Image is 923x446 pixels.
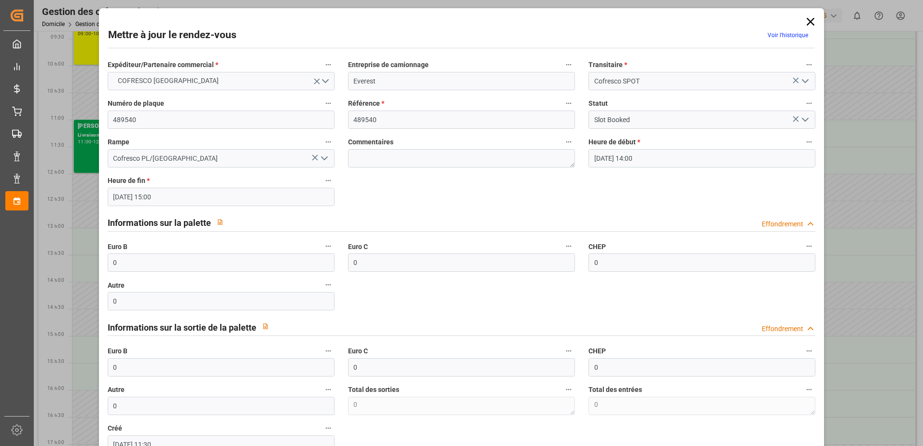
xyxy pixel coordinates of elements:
font: Euro B [108,243,127,251]
button: Expéditeur/Partenaire commercial * [322,58,335,71]
font: Autre [108,386,125,393]
button: Ouvrir le menu [797,74,812,89]
font: Commentaires [348,138,393,146]
font: CHEP [588,347,606,355]
font: Heure de fin [108,177,145,184]
button: Autre [322,279,335,291]
button: Commentaires [562,136,575,148]
font: CHEP [588,243,606,251]
button: Ouvrir le menu [797,112,812,127]
font: Créé [108,424,122,432]
button: Euro C [562,345,575,357]
font: Total des entrées [588,386,642,393]
font: Transitaire [588,61,623,69]
font: Total des sorties [348,386,399,393]
font: Euro C [348,243,368,251]
div: Effondrement [762,324,803,334]
font: Référence [348,99,380,107]
font: Rampe [108,138,129,146]
h2: Informations sur la palette [108,216,211,229]
button: Transitaire * [803,58,815,71]
font: Autre [108,281,125,289]
textarea: 0 [588,397,815,415]
input: JJ-MM-AAAA HH :MM [588,149,815,167]
button: CHEP [803,345,815,357]
button: Euro C [562,240,575,252]
div: Effondrement [762,219,803,229]
button: CHEP [803,240,815,252]
h2: Mettre à jour le rendez-vous [108,28,237,43]
button: Total des sorties [562,383,575,396]
button: Ouvrir le menu [108,72,335,90]
button: Ouvrir le menu [316,151,331,166]
button: Référence * [562,97,575,110]
h2: Informations sur la sortie de la palette [108,321,256,334]
button: Euro B [322,240,335,252]
button: Créé [322,422,335,434]
font: Euro B [108,347,127,355]
textarea: 0 [348,397,575,415]
button: Total des entrées [803,383,815,396]
font: Statut [588,99,608,107]
input: Type à rechercher/sélectionner [588,111,815,129]
font: Euro C [348,347,368,355]
span: COFRESCO [GEOGRAPHIC_DATA] [113,76,224,86]
button: Euro B [322,345,335,357]
button: Heure de début * [803,136,815,148]
button: View description [211,213,229,231]
a: Voir l’historique [768,32,808,39]
input: JJ-MM-AAAA HH :MM [108,188,335,206]
input: Type à rechercher/sélectionner [108,149,335,167]
button: Entreprise de camionnage [562,58,575,71]
button: Autre [322,383,335,396]
font: Expéditeur/Partenaire commercial [108,61,214,69]
button: Rampe [322,136,335,148]
font: Entreprise de camionnage [348,61,429,69]
button: Numéro de plaque [322,97,335,110]
button: Statut [803,97,815,110]
font: Numéro de plaque [108,99,164,107]
button: Heure de fin * [322,174,335,187]
font: Heure de début [588,138,636,146]
button: View description [256,317,275,335]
